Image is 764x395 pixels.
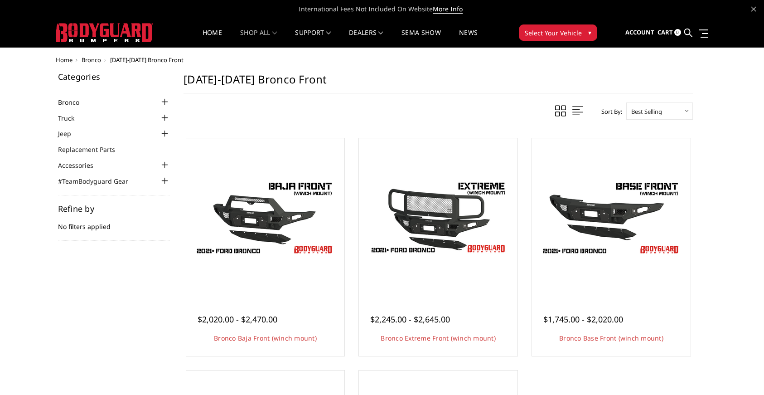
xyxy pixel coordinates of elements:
span: ▾ [588,28,591,37]
a: Replacement Parts [58,145,126,154]
a: Bronco Extreme Front (winch mount) Bronco Extreme Front (winch mount) [361,141,515,295]
button: Select Your Vehicle [519,24,597,41]
span: Select Your Vehicle [525,28,582,38]
a: Truck [58,113,86,123]
a: Jeep [58,129,82,138]
a: Bodyguard Ford Bronco Bronco Baja Front (winch mount) [189,141,343,295]
a: Bronco Base Front (winch mount) [559,334,663,342]
a: SEMA Show [401,29,441,47]
a: Bronco [58,98,91,107]
label: Sort By: [596,105,622,118]
div: No filters applied [58,205,170,241]
a: Freedom Series - Bronco Base Front Bumper Bronco Base Front (winch mount) [534,141,688,295]
span: [DATE]-[DATE] Bronco Front [110,56,184,64]
a: Accessories [58,161,105,170]
a: Bronco [82,56,101,64]
a: More Info [433,5,463,14]
h5: Refine by [58,205,170,213]
span: 0 [674,29,681,36]
span: $1,745.00 - $2,020.00 [543,314,623,325]
span: $2,020.00 - $2,470.00 [198,314,277,325]
a: Account [625,20,654,45]
a: #TeamBodyguard Gear [58,176,140,186]
span: Cart [658,28,673,36]
h5: Categories [58,73,170,81]
span: Account [625,28,654,36]
a: Dealers [349,29,383,47]
h1: [DATE]-[DATE] Bronco Front [184,73,693,93]
a: Bronco Extreme Front (winch mount) [381,334,496,342]
a: Bronco Baja Front (winch mount) [214,334,317,342]
a: Cart 0 [658,20,681,45]
img: BODYGUARD BUMPERS [56,23,153,42]
a: Home [56,56,73,64]
a: News [459,29,478,47]
a: shop all [240,29,277,47]
span: $2,245.00 - $2,645.00 [370,314,450,325]
a: Support [295,29,331,47]
a: Home [203,29,222,47]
